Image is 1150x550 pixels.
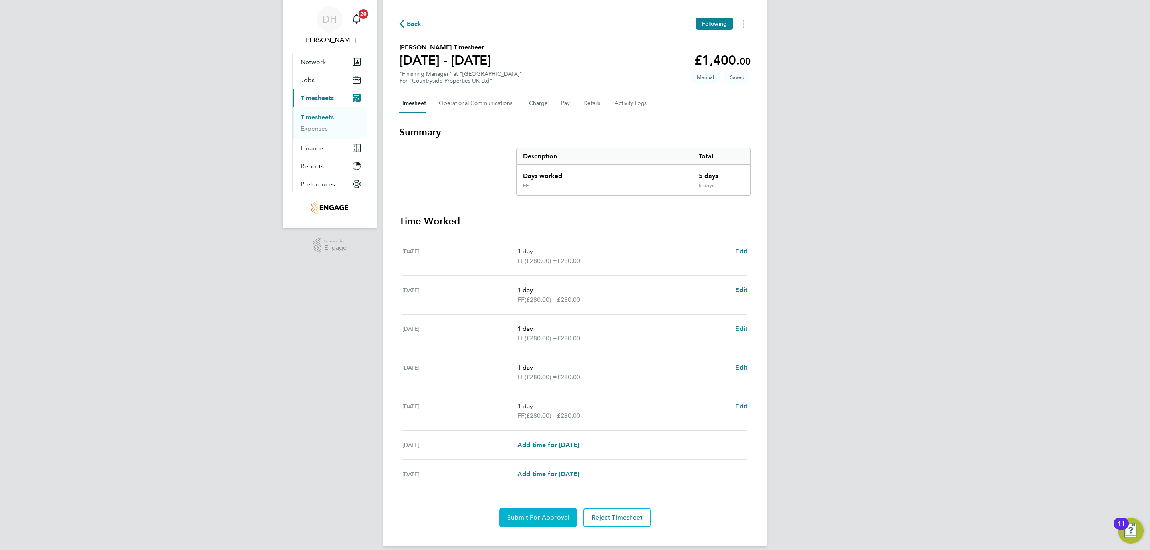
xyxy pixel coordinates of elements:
[292,201,367,214] a: Go to home page
[311,201,349,214] img: nowcareers-logo-retina.png
[1118,518,1144,544] button: Open Resource Center, 11 new notifications
[735,363,747,372] a: Edit
[517,441,579,449] span: Add time for [DATE]
[525,412,557,419] span: (£280.00) =
[517,440,579,450] a: Add time for [DATE]
[402,247,517,266] div: [DATE]
[301,162,324,170] span: Reports
[517,285,729,295] p: 1 day
[735,325,747,332] span: Edit
[517,295,525,305] span: FF
[301,58,326,66] span: Network
[735,247,747,256] a: Edit
[399,126,751,527] section: Timesheet
[402,324,517,343] div: [DATE]
[735,402,747,410] span: Edit
[517,334,525,343] span: FF
[735,285,747,295] a: Edit
[313,238,347,253] a: Powered byEngage
[399,19,422,29] button: Back
[557,412,580,419] span: £280.00
[301,113,334,121] a: Timesheets
[702,20,727,27] span: Following
[301,144,323,152] span: Finance
[399,52,491,68] h1: [DATE] - [DATE]
[525,334,557,342] span: (£280.00) =
[557,257,580,265] span: £280.00
[399,94,426,113] button: Timesheet
[293,71,367,89] button: Jobs
[399,77,522,84] div: For "Countryside Properties UK Ltd"
[359,9,368,19] span: 20
[525,257,557,265] span: (£280.00) =
[735,286,747,294] span: Edit
[525,296,557,303] span: (£280.00) =
[583,94,602,113] button: Details
[736,18,751,30] button: Timesheets Menu
[557,373,580,381] span: £280.00
[517,148,692,164] div: Description
[735,247,747,255] span: Edit
[402,469,517,479] div: [DATE]
[735,402,747,411] a: Edit
[525,373,557,381] span: (£280.00) =
[301,180,335,188] span: Preferences
[583,508,651,527] button: Reject Timesheet
[293,89,367,107] button: Timesheets
[740,55,751,67] span: 00
[323,14,337,24] span: DH
[402,363,517,382] div: [DATE]
[557,296,580,303] span: £280.00
[402,402,517,421] div: [DATE]
[301,125,328,132] a: Expenses
[517,256,525,266] span: FF
[293,139,367,157] button: Finance
[516,148,751,196] div: Summary
[399,43,491,52] h2: [PERSON_NAME] Timesheet
[407,19,422,29] span: Back
[557,334,580,342] span: £280.00
[324,245,347,251] span: Engage
[399,71,522,84] div: "Finishing Manager" at "[GEOGRAPHIC_DATA]"
[735,364,747,371] span: Edit
[293,53,367,71] button: Network
[517,470,579,478] span: Add time for [DATE]
[399,126,751,138] h3: Summary
[690,71,720,84] span: This timesheet was manually created.
[399,215,751,228] h3: Time Worked
[517,372,525,382] span: FF
[439,94,516,113] button: Operational Communications
[292,35,367,45] span: Danielle Hughes
[692,182,750,195] div: 5 days
[735,324,747,334] a: Edit
[301,76,315,84] span: Jobs
[517,363,729,372] p: 1 day
[499,508,577,527] button: Submit For Approval
[293,175,367,193] button: Preferences
[507,514,569,522] span: Submit For Approval
[293,157,367,175] button: Reports
[517,411,525,421] span: FF
[523,182,529,189] div: FF
[694,53,751,68] app-decimal: £1,400.
[293,107,367,139] div: Timesheets
[324,238,347,245] span: Powered by
[692,165,750,182] div: 5 days
[696,18,733,30] button: Following
[292,6,367,45] a: DH[PERSON_NAME]
[517,165,692,182] div: Days worked
[349,6,365,32] a: 20
[724,71,751,84] span: This timesheet is Saved.
[529,94,548,113] button: Charge
[517,247,729,256] p: 1 day
[517,402,729,411] p: 1 day
[517,324,729,334] p: 1 day
[561,94,571,113] button: Pay
[301,94,334,102] span: Timesheets
[591,514,643,522] span: Reject Timesheet
[517,469,579,479] a: Add time for [DATE]
[692,148,750,164] div: Total
[402,440,517,450] div: [DATE]
[1118,524,1125,534] div: 11
[615,94,648,113] button: Activity Logs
